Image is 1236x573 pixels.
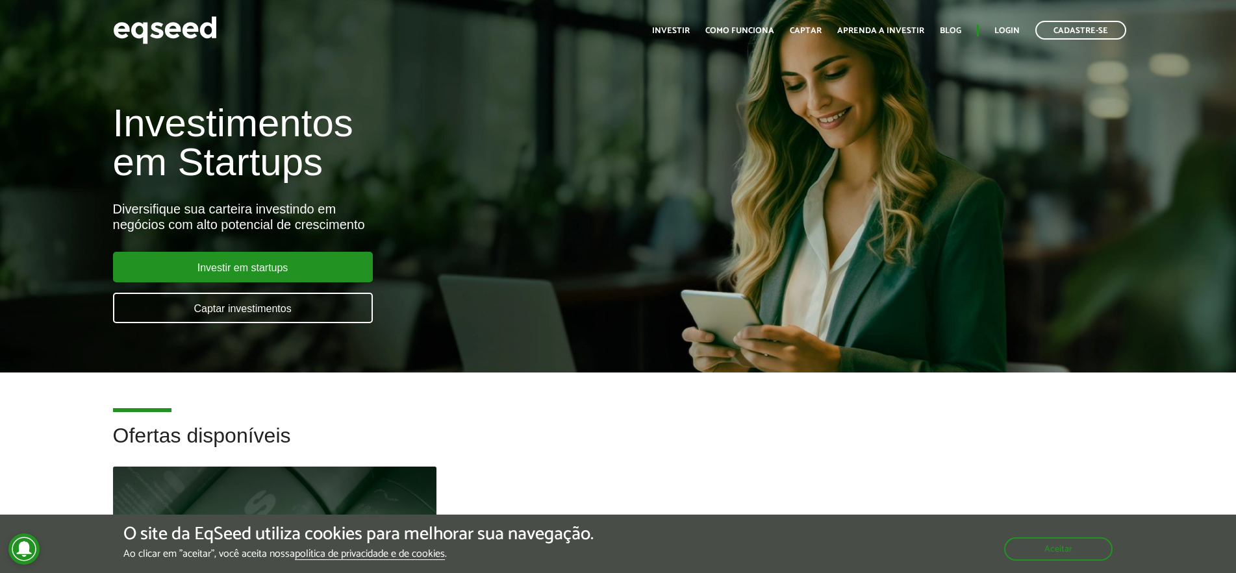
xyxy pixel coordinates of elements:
[113,13,217,47] img: EqSeed
[652,27,690,35] a: Investir
[837,27,924,35] a: Aprenda a investir
[705,27,774,35] a: Como funciona
[295,549,445,560] a: política de privacidade e de cookies
[940,27,961,35] a: Blog
[113,252,373,282] a: Investir em startups
[123,548,594,560] p: Ao clicar em "aceitar", você aceita nossa .
[123,524,594,544] h5: O site da EqSeed utiliza cookies para melhorar sua navegação.
[1035,21,1126,40] a: Cadastre-se
[1004,537,1113,561] button: Aceitar
[790,27,822,35] a: Captar
[113,104,712,182] h1: Investimentos em Startups
[994,27,1020,35] a: Login
[113,293,373,323] a: Captar investimentos
[113,201,712,232] div: Diversifique sua carteira investindo em negócios com alto potencial de crescimento
[113,424,1124,467] h2: Ofertas disponíveis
